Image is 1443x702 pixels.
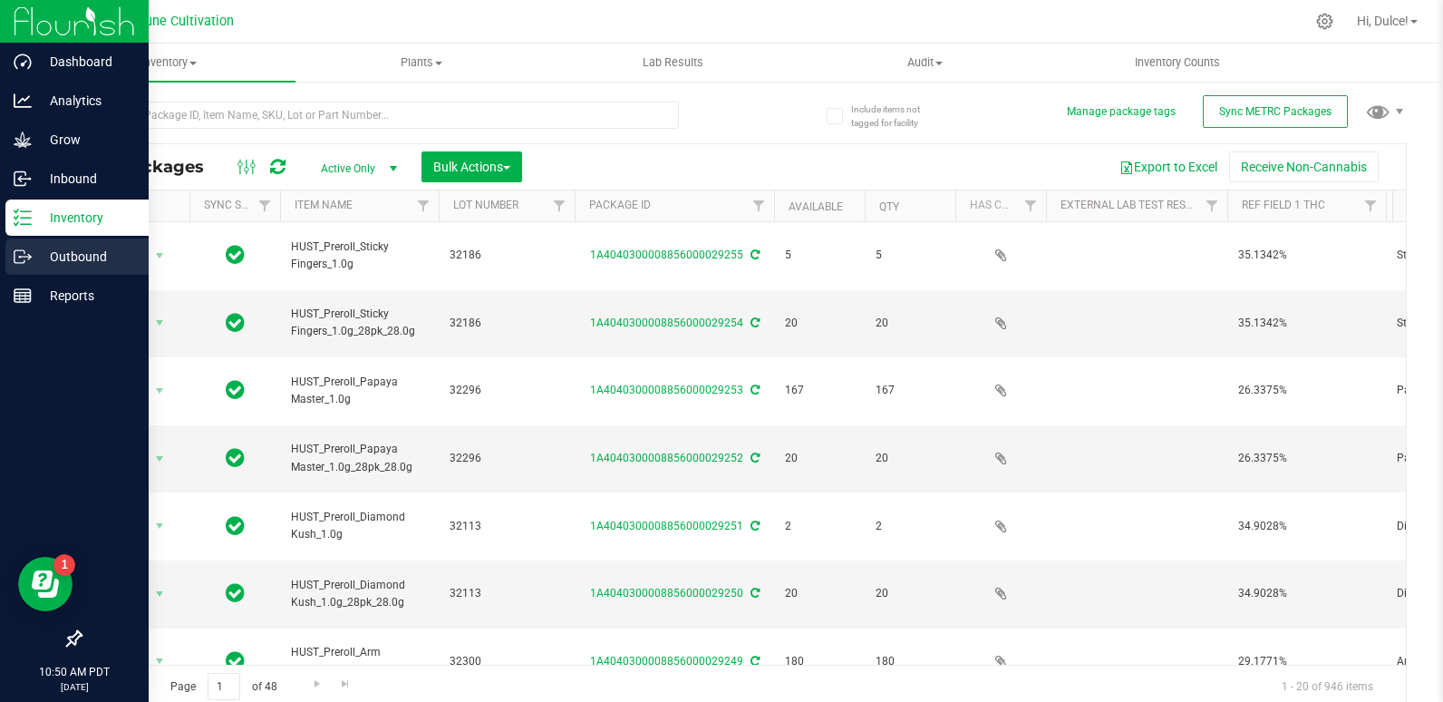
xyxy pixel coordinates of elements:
span: In Sync [226,377,245,403]
p: Dashboard [32,51,140,73]
span: Sync METRC Packages [1219,105,1332,118]
a: 1A4040300008856000029250 [590,587,743,600]
a: Lot Number [453,199,518,211]
span: 167 [785,382,854,399]
a: Filter [409,190,439,221]
input: Search Package ID, Item Name, SKU, Lot or Part Number... [80,102,679,129]
span: 29.1771% [1238,653,1375,670]
span: select [149,648,171,674]
a: Filter [545,190,575,221]
inline-svg: Outbound [14,248,32,266]
inline-svg: Inbound [14,170,32,188]
a: Filter [250,190,280,221]
p: Inventory [32,207,140,229]
a: Plants [295,44,547,82]
span: 20 [876,450,944,467]
span: Audit [800,54,1051,71]
span: select [149,581,171,607]
span: Inventory Counts [1110,54,1244,71]
span: HUST_Preroll_Sticky Fingers_1.0g [291,239,428,273]
span: Dune Cultivation [137,14,234,29]
p: 10:50 AM PDT [8,664,140,680]
a: Available [789,200,843,213]
span: 180 [785,653,854,670]
span: Bulk Actions [433,160,510,174]
a: 1A4040300008856000029255 [590,249,743,261]
button: Receive Non-Cannabis [1229,151,1379,182]
span: 34.9028% [1238,518,1375,535]
button: Export to Excel [1108,151,1229,182]
span: 5 [785,247,854,264]
span: 26.3375% [1238,382,1375,399]
span: select [149,243,171,268]
span: Inventory [44,54,295,71]
span: Sync from Compliance System [748,249,760,261]
span: 32113 [450,585,564,602]
a: 1A4040300008856000029251 [590,520,743,532]
span: 32113 [450,518,564,535]
a: Inventory Counts [1051,44,1303,82]
span: In Sync [226,648,245,674]
a: Sync Status [204,199,274,211]
a: Go to the next page [304,673,330,697]
span: 20 [785,585,854,602]
span: In Sync [226,242,245,268]
span: Hi, Dulce! [1357,14,1409,28]
span: 20 [785,450,854,467]
span: In Sync [226,513,245,539]
a: Audit [799,44,1051,82]
span: 32296 [450,450,564,467]
span: Include items not tagged for facility [851,102,942,130]
span: 5 [876,247,944,264]
span: 2 [785,518,854,535]
a: Package ID [589,199,651,211]
inline-svg: Inventory [14,209,32,227]
a: External Lab Test Result [1060,199,1203,211]
p: [DATE] [8,680,140,694]
a: Ref Field 1 THC [1242,199,1325,211]
inline-svg: Analytics [14,92,32,110]
button: Sync METRC Packages [1203,95,1348,128]
a: Inventory [44,44,295,82]
a: Filter [1197,190,1227,221]
inline-svg: Reports [14,287,32,305]
button: Manage package tags [1067,104,1176,120]
inline-svg: Dashboard [14,53,32,71]
span: select [149,310,171,336]
span: Sync from Compliance System [748,452,760,464]
p: Reports [32,285,140,307]
iframe: Resource center [18,557,73,611]
input: 1 [208,673,240,701]
div: Manage settings [1313,13,1336,30]
span: Lab Results [618,54,728,71]
span: 20 [785,315,854,332]
span: Plants [296,54,547,71]
a: 1A4040300008856000029252 [590,452,743,464]
span: In Sync [226,445,245,471]
p: Inbound [32,168,140,190]
span: select [149,513,171,539]
inline-svg: Grow [14,131,32,149]
a: 1A4040300008856000029254 [590,317,743,329]
span: Sync from Compliance System [748,317,760,329]
span: 20 [876,315,944,332]
span: HUST_Preroll_Arm Candy_1.0g [291,644,428,678]
span: Sync from Compliance System [748,520,760,532]
span: Sync from Compliance System [748,655,760,668]
span: HUST_Preroll_Papaya Master_1.0g [291,374,428,408]
span: 32300 [450,653,564,670]
span: HUST_Preroll_Diamond Kush_1.0g [291,509,428,543]
a: Filter [1016,190,1046,221]
span: All Packages [94,157,222,177]
span: In Sync [226,310,245,336]
th: Has COA [955,190,1046,222]
span: select [149,446,171,472]
span: 2 [876,518,944,535]
p: Outbound [32,246,140,268]
a: Item Name [295,199,353,211]
span: 35.1342% [1238,315,1375,332]
span: In Sync [226,580,245,606]
iframe: Resource center unread badge [53,554,75,576]
a: 1A4040300008856000029253 [590,384,743,396]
